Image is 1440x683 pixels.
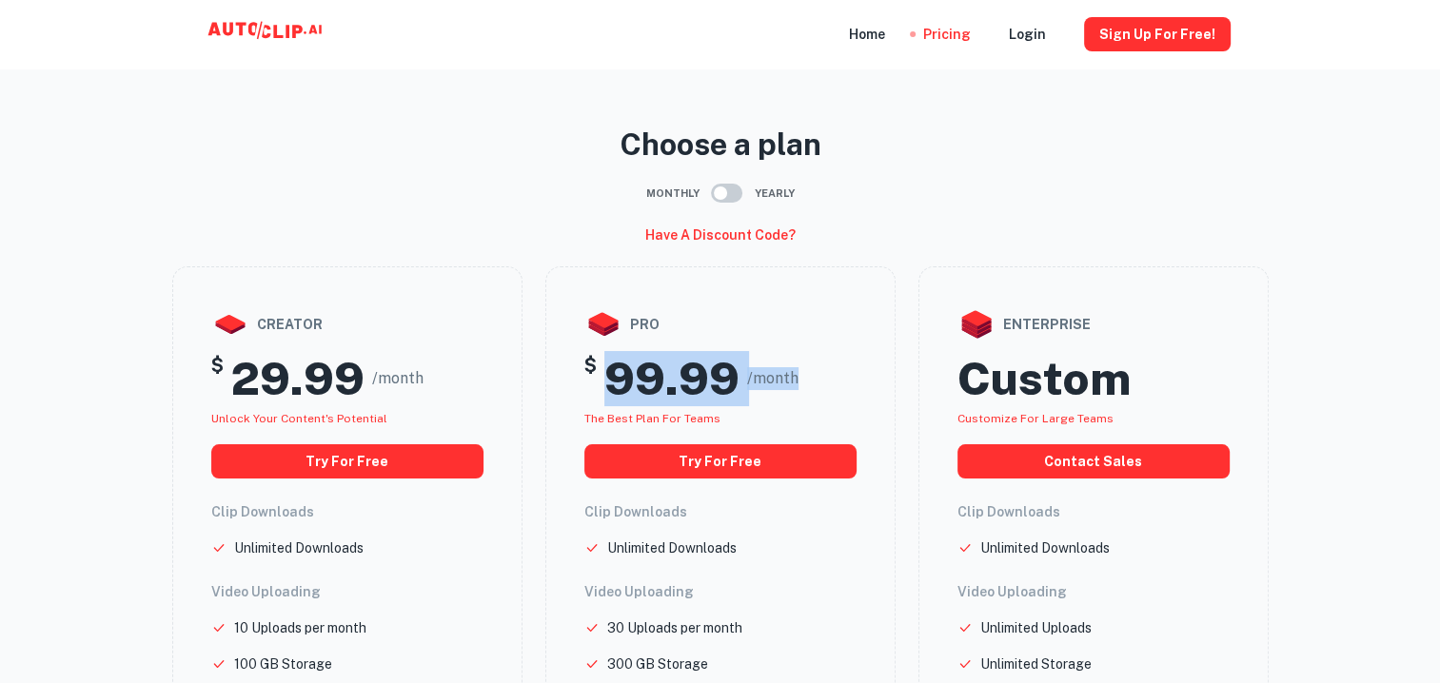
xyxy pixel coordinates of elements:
p: 100 GB Storage [234,654,332,674]
h6: Clip Downloads [957,501,1230,522]
h6: Video Uploading [211,581,483,602]
span: /month [372,367,424,390]
h2: Custom [957,351,1131,406]
button: Have a discount code? [638,219,803,251]
p: 10 Uploads per month [234,617,366,638]
span: Monthly [646,185,700,202]
h2: 99.99 [604,351,740,406]
span: /month [747,367,799,390]
h2: 29.99 [231,351,365,406]
h5: $ [584,351,597,406]
p: Choose a plan [172,122,1269,167]
p: Unlimited Uploads [980,617,1092,638]
p: Unlimited Downloads [234,537,364,558]
button: Contact Sales [957,444,1230,478]
div: enterprise [957,305,1230,343]
h6: Video Uploading [584,581,857,602]
span: The best plan for teams [584,412,720,425]
button: Try for free [584,444,857,478]
button: Try for free [211,444,483,478]
span: Unlock your Content's potential [211,412,387,425]
h6: Have a discount code? [645,224,796,245]
div: creator [211,305,483,343]
h5: $ [211,351,224,406]
p: 300 GB Storage [607,654,708,674]
div: pro [584,305,857,343]
span: Customize for large teams [957,412,1114,425]
span: Yearly [755,185,795,202]
h6: Clip Downloads [211,501,483,522]
p: Unlimited Downloads [607,537,737,558]
p: Unlimited Storage [980,654,1092,674]
p: Unlimited Downloads [980,537,1110,558]
p: 30 Uploads per month [607,617,742,638]
button: Sign Up for free! [1084,17,1231,51]
h6: Clip Downloads [584,501,857,522]
h6: Video Uploading [957,581,1230,602]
